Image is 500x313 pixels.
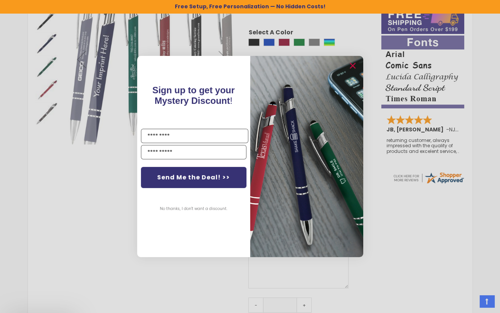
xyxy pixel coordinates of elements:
[141,167,246,188] button: Send Me the Deal! >>
[141,145,246,159] input: YOUR EMAIL
[152,85,235,106] span: Sign up to get your Mystery Discount
[438,293,500,313] iframe: Google Customer Reviews
[156,199,231,218] button: No thanks, I don't want a discount.
[250,56,363,257] img: 081b18bf-2f98-4675-a917-09431eb06994.jpeg
[152,85,235,106] span: !
[347,60,359,72] button: Close dialog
